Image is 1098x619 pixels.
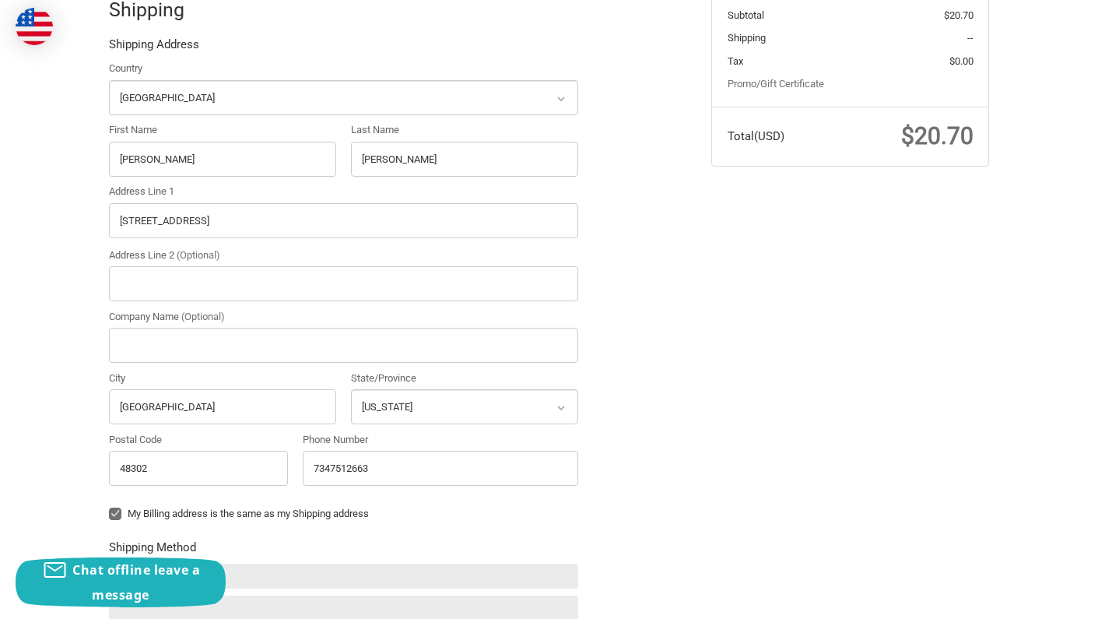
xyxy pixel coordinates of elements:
span: $20.70 [901,122,973,149]
span: Subtotal [728,9,764,21]
span: Shipping [728,32,766,44]
legend: Shipping Address [109,36,199,61]
label: City [109,371,336,386]
small: (Optional) [177,249,220,261]
label: Address Line 2 [109,248,578,263]
label: Company Name [109,309,578,325]
span: Chat offline leave a message [72,561,200,603]
legend: Shipping Method [109,539,196,564]
span: -- [967,32,973,44]
button: Chat offline leave a message [16,557,226,607]
span: Total (USD) [728,129,784,143]
label: Country [109,61,578,76]
span: Tax [728,55,743,67]
label: Phone Number [303,432,578,448]
a: Promo/Gift Certificate [728,78,824,90]
span: $20.70 [944,9,973,21]
label: Address Line 1 [109,184,578,199]
label: Last Name [351,122,578,138]
small: (Optional) [181,311,225,322]
label: State/Province [351,371,578,386]
label: Postal Code [109,432,288,448]
label: My Billing address is the same as my Shipping address [109,508,578,520]
img: duty and tax information for United States [16,8,53,45]
span: $0.00 [949,55,973,67]
label: First Name [109,122,336,138]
